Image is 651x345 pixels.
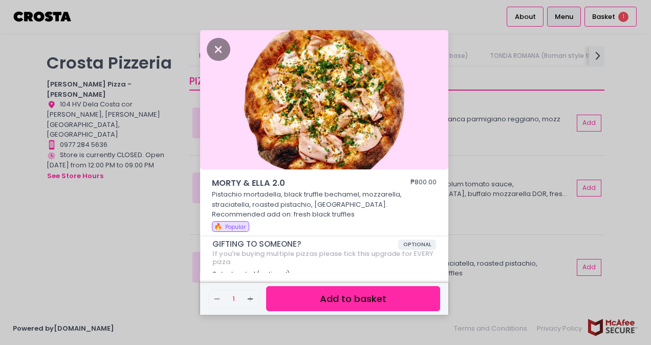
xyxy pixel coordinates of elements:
button: Close [207,44,230,54]
p: Pistachio mortadella, black truffle bechamel, mozzarella, straciatella, roasted pistachio, [GEOGR... [212,189,437,220]
div: ₱800.00 [410,177,437,189]
span: 🔥 [214,222,222,231]
span: OPTIONAL [398,240,437,250]
button: Add to basket [266,286,440,311]
span: Popular [225,223,246,231]
span: Select up to 1 (optional) [212,270,290,278]
span: GIFTING TO SOMEONE? [212,240,398,249]
span: MORTY & ELLA 2.0 [212,177,381,189]
div: If you're buying multiple pizzas please tick this upgrade for EVERY pizza [212,250,437,266]
img: MORTY & ELLA 2.0 [200,30,448,169]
